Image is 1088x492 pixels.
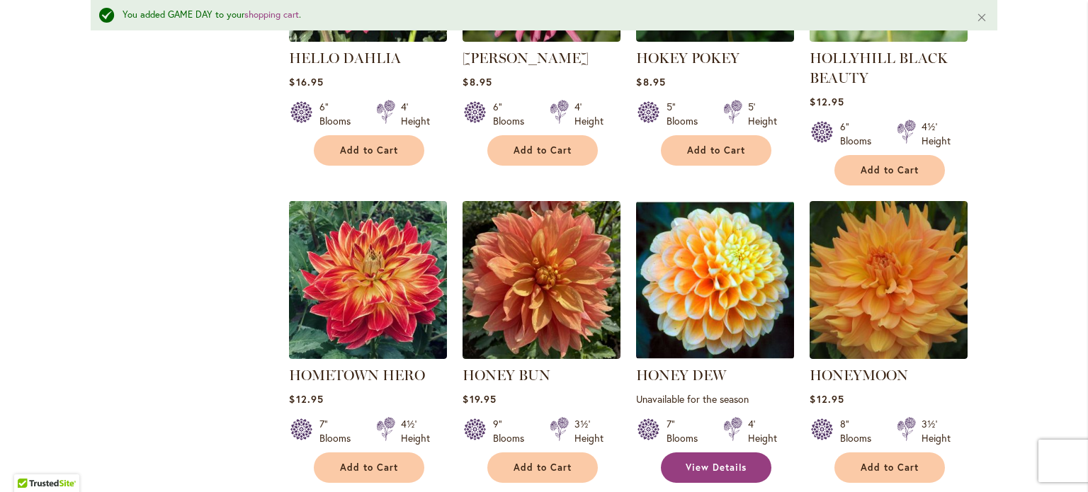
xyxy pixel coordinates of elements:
button: Add to Cart [661,135,771,166]
a: [PERSON_NAME] [463,50,589,67]
a: HONEY DEW [636,367,726,384]
a: Hello Dahlia [289,31,447,45]
div: 6" Blooms [840,120,880,148]
span: Add to Cart [861,462,919,474]
a: HONEYMOON [810,367,908,384]
span: Add to Cart [514,144,572,156]
div: 4' Height [574,100,603,128]
div: 4' Height [748,417,777,445]
a: shopping cart [244,8,299,21]
a: Honey Dew [636,348,794,362]
button: Add to Cart [487,452,598,483]
span: Add to Cart [340,462,398,474]
span: View Details [686,462,747,474]
a: HELLO DAHLIA [289,50,401,67]
div: 4½' Height [922,120,951,148]
div: 6" Blooms [493,100,533,128]
a: Honey Bun [463,348,620,362]
span: Add to Cart [340,144,398,156]
a: HOLLYHILL BLACK BEAUTY [810,50,948,86]
div: 3½' Height [922,417,951,445]
button: Add to Cart [834,452,945,483]
div: 4½' Height [401,417,430,445]
iframe: Launch Accessibility Center [11,442,50,481]
a: HOMETOWN HERO [289,348,447,362]
span: Add to Cart [687,144,745,156]
p: Unavailable for the season [636,392,794,406]
div: 4' Height [401,100,430,128]
span: $16.95 [289,75,323,88]
span: Add to Cart [514,462,572,474]
div: 7" Blooms [667,417,706,445]
span: $12.95 [810,392,844,406]
a: HOLLYHILL BLACK BEAUTY [810,31,968,45]
span: $12.95 [810,95,844,108]
span: Add to Cart [861,164,919,176]
a: HONEY BUN [463,367,550,384]
div: 7" Blooms [319,417,359,445]
div: 8" Blooms [840,417,880,445]
button: Add to Cart [834,155,945,185]
div: 5" Blooms [667,100,706,128]
a: HOKEY POKEY [636,50,739,67]
span: $8.95 [463,75,492,88]
a: Honeymoon [810,348,968,362]
img: HOMETOWN HERO [289,201,447,359]
span: $19.95 [463,392,496,406]
button: Add to Cart [314,135,424,166]
img: Honey Dew [636,201,794,359]
div: You added GAME DAY to your . [123,8,955,22]
div: 9" Blooms [493,417,533,445]
a: HOKEY POKEY [636,31,794,45]
img: Honeymoon [810,201,968,359]
a: HOMETOWN HERO [289,367,425,384]
div: 6" Blooms [319,100,359,128]
button: Add to Cart [487,135,598,166]
a: HERBERT SMITH [463,31,620,45]
span: $12.95 [289,392,323,406]
img: Honey Bun [463,201,620,359]
div: 3½' Height [574,417,603,445]
span: $8.95 [636,75,665,88]
div: 5' Height [748,100,777,128]
button: Add to Cart [314,452,424,483]
a: View Details [661,452,771,483]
